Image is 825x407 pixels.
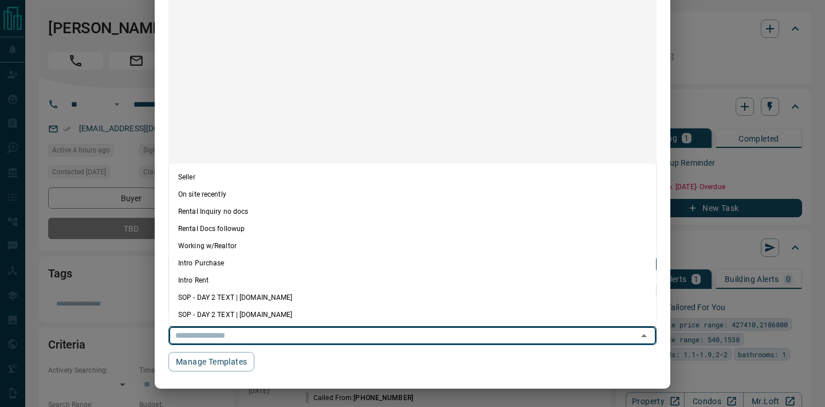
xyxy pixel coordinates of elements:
[169,169,656,186] li: Seller
[169,306,656,323] li: SOP - DAY 2 TEXT | [DOMAIN_NAME]
[169,289,656,306] li: SOP - DAY 2 TEXT | [DOMAIN_NAME]
[169,255,656,272] li: Intro Purchase
[169,323,656,341] li: Request to Sell
[169,186,656,203] li: On site recently
[169,272,656,289] li: Intro Rent
[168,352,254,371] button: Manage Templates
[169,203,656,220] li: Rental Inquiry no docs
[636,328,652,344] button: Close
[169,220,656,237] li: Rental Docs followup
[169,237,656,255] li: Working w/Realtor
